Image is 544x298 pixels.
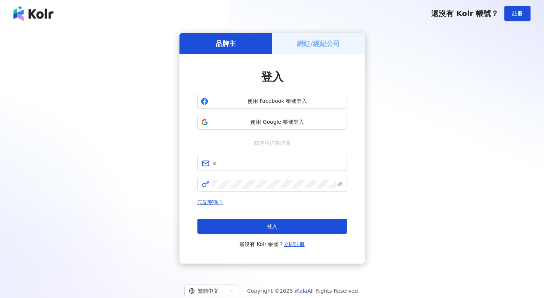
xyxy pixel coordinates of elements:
span: 使用 Facebook 帳號登入 [211,98,344,105]
span: 登入 [267,223,277,229]
a: 忘記密碼？ [197,199,224,205]
span: eye-invisible [337,182,342,187]
span: Copyright © 2025 All Rights Reserved. [247,286,360,295]
span: 或使用信箱註冊 [249,139,296,147]
a: iKala [295,288,307,294]
span: 登入 [261,70,283,83]
a: 立即註冊 [284,241,305,247]
div: 繁體中文 [189,285,227,297]
button: 登入 [197,219,347,234]
span: 註冊 [512,10,523,16]
h5: 品牌主 [216,39,236,48]
span: 還沒有 Kolr 帳號？ [431,9,498,18]
span: 使用 Google 帳號登入 [211,119,344,126]
img: logo [13,6,53,21]
h5: 網紅/經紀公司 [297,39,340,48]
button: 註冊 [504,6,531,21]
button: 使用 Google 帳號登入 [197,115,347,130]
button: 使用 Facebook 帳號登入 [197,94,347,109]
span: 還沒有 Kolr 帳號？ [239,240,305,249]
